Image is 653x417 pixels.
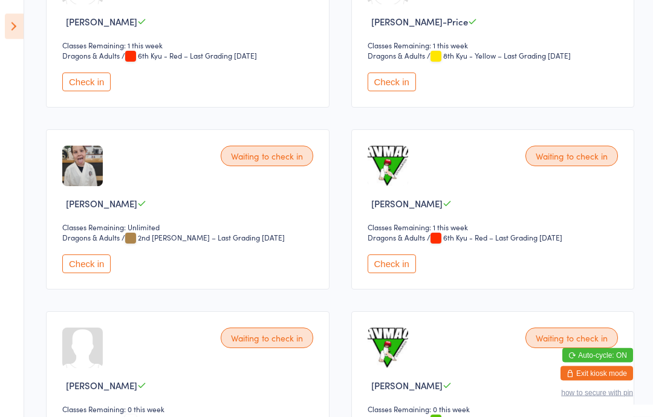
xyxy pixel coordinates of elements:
span: [PERSON_NAME] [66,198,137,210]
div: Dragons & Adults [62,51,120,61]
div: Waiting to check in [221,328,313,349]
div: Classes Remaining: 1 this week [368,40,622,51]
button: Exit kiosk mode [560,366,633,381]
img: image1666745635.png [368,328,408,369]
span: [PERSON_NAME] [66,16,137,28]
button: Check in [62,255,111,274]
div: Waiting to check in [221,146,313,167]
span: [PERSON_NAME] [371,198,443,210]
span: / 6th Kyu - Red – Last Grading [DATE] [122,51,257,61]
button: how to secure with pin [561,389,633,397]
button: Check in [368,73,416,92]
div: Waiting to check in [525,328,618,349]
div: Classes Remaining: 0 this week [62,404,317,415]
div: Dragons & Adults [368,233,425,243]
span: [PERSON_NAME]-Price [371,16,468,28]
span: / 6th Kyu - Red – Last Grading [DATE] [427,233,562,243]
img: image1694585104.png [368,146,408,187]
img: image1683013432.png [62,146,103,187]
span: [PERSON_NAME] [371,380,443,392]
div: Classes Remaining: 0 this week [368,404,622,415]
button: Check in [62,73,111,92]
span: / 8th Kyu - Yellow – Last Grading [DATE] [427,51,571,61]
span: / 2nd [PERSON_NAME] – Last Grading [DATE] [122,233,285,243]
div: Classes Remaining: 1 this week [368,222,622,233]
div: Classes Remaining: Unlimited [62,222,317,233]
div: Classes Remaining: 1 this week [62,40,317,51]
div: Dragons & Adults [368,51,425,61]
div: Dragons & Adults [62,233,120,243]
button: Check in [368,255,416,274]
button: Auto-cycle: ON [562,348,633,363]
div: Waiting to check in [525,146,618,167]
span: [PERSON_NAME] [66,380,137,392]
